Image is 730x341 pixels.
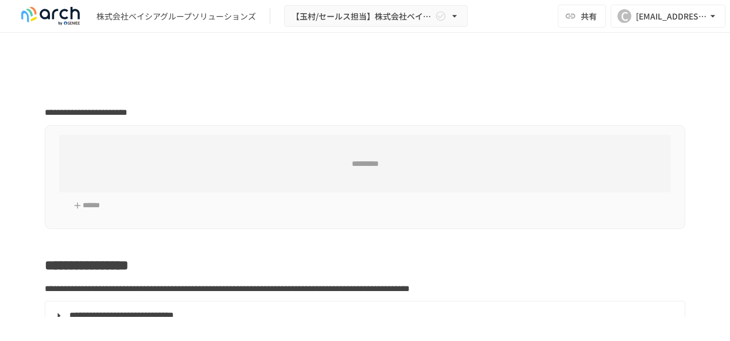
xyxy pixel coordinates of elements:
[618,9,631,23] div: C
[96,10,256,22] div: 株式会社ベイシアグループソリューションズ
[292,9,433,24] span: 【玉村/セールス担当】株式会社ベイシアグループソリューションズ様_導入支援サポート
[636,9,707,24] div: [EMAIL_ADDRESS][DOMAIN_NAME]
[581,10,597,22] span: 共有
[558,5,606,28] button: 共有
[611,5,725,28] button: C[EMAIL_ADDRESS][DOMAIN_NAME]
[14,7,87,25] img: logo-default@2x-9cf2c760.svg
[284,5,468,28] button: 【玉村/セールス担当】株式会社ベイシアグループソリューションズ様_導入支援サポート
